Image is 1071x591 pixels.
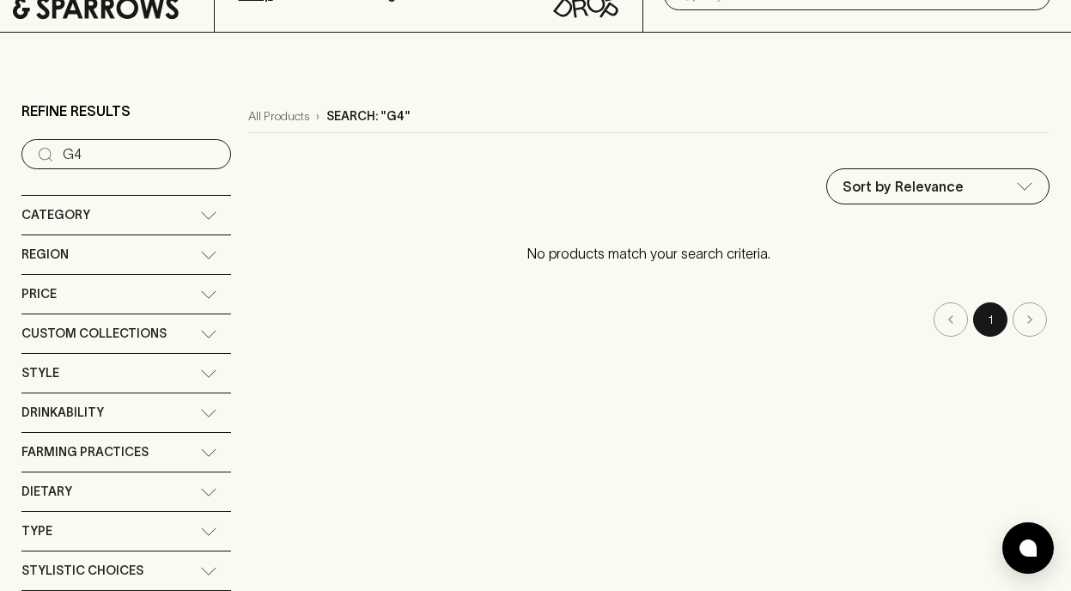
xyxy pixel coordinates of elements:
span: Drinkability [21,402,104,423]
div: Region [21,235,231,274]
span: Price [21,283,57,305]
p: No products match your search criteria. [248,226,1050,281]
div: Dietary [21,472,231,511]
div: Sort by Relevance [827,169,1049,204]
a: All Products [248,107,309,125]
div: Drinkability [21,393,231,432]
p: Sort by Relevance [843,176,964,197]
button: page 1 [973,302,1007,337]
span: Region [21,244,69,265]
div: Farming Practices [21,433,231,472]
input: Try “Pinot noir” [63,141,217,168]
div: Stylistic Choices [21,551,231,590]
p: Search: "G4" [326,107,411,125]
span: Type [21,521,52,542]
nav: pagination navigation [248,302,1050,337]
span: Style [21,363,59,384]
div: Type [21,512,231,551]
p: › [316,107,319,125]
span: Custom Collections [21,323,167,344]
div: Category [21,196,231,235]
div: Style [21,354,231,393]
div: Custom Collections [21,314,231,353]
span: Dietary [21,481,72,503]
span: Category [21,204,90,226]
img: bubble-icon [1019,539,1037,557]
div: Price [21,275,231,314]
span: Stylistic Choices [21,560,143,582]
p: Refine Results [21,101,131,121]
span: Farming Practices [21,442,149,463]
